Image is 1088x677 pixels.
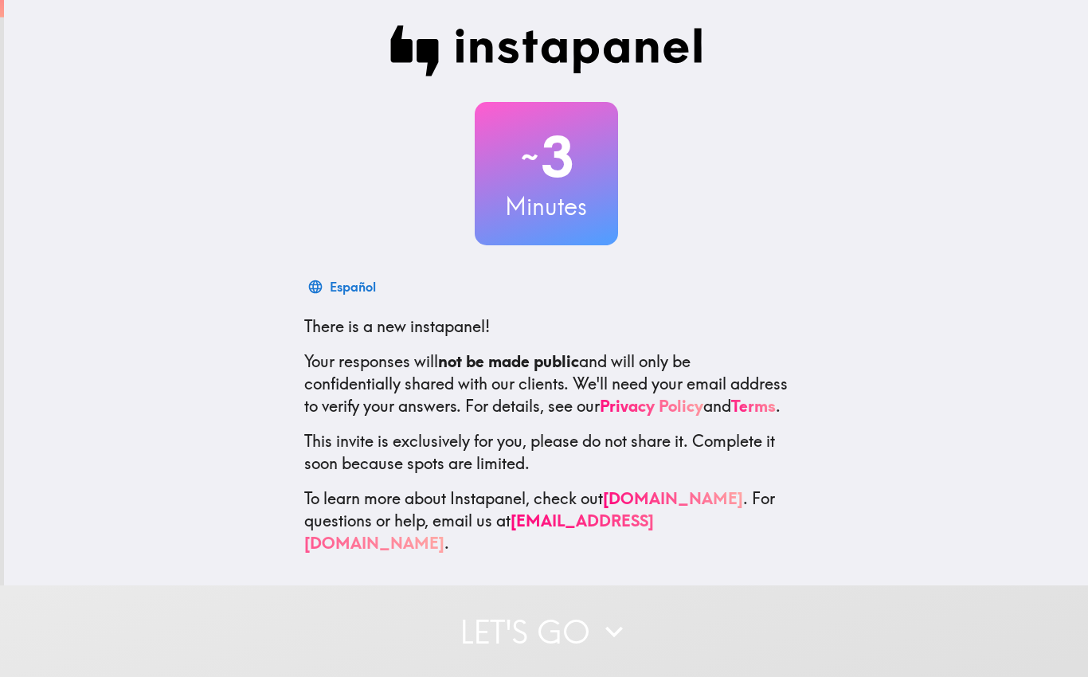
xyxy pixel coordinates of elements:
p: To learn more about Instapanel, check out . For questions or help, email us at . [304,487,789,554]
a: Terms [731,396,776,416]
p: This invite is exclusively for you, please do not share it. Complete it soon because spots are li... [304,430,789,475]
button: Español [304,271,382,303]
h2: 3 [475,124,618,190]
p: Your responses will and will only be confidentially shared with our clients. We'll need your emai... [304,350,789,417]
img: Instapanel [390,25,703,76]
span: There is a new instapanel! [304,316,490,336]
a: [EMAIL_ADDRESS][DOMAIN_NAME] [304,511,654,553]
b: not be made public [438,351,579,371]
div: Español [330,276,376,298]
h3: Minutes [475,190,618,223]
a: [DOMAIN_NAME] [603,488,743,508]
span: ~ [519,133,541,181]
a: Privacy Policy [600,396,703,416]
